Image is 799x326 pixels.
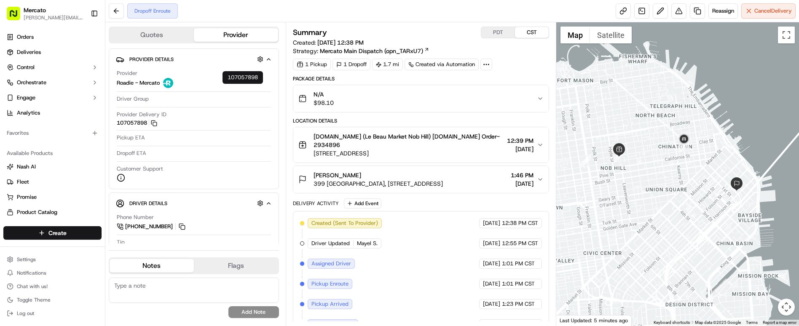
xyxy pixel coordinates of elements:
button: Keyboard shortcuts [654,320,690,326]
div: 📗 [8,89,15,96]
span: Orders [17,33,34,41]
button: Quotes [110,28,194,42]
div: 1.7 mi [372,59,403,70]
a: Mercato Main Dispatch (opn_TARxU7) [320,47,429,55]
span: Dropoff ETA [117,150,146,157]
span: Provider Details [129,56,174,63]
img: roadie-logo-v2.jpg [163,78,173,88]
button: Mercato[PERSON_NAME][EMAIL_ADDRESS][PERSON_NAME][DOMAIN_NAME] [3,3,87,24]
img: 1736555255976-a54dd68f-1ca7-489b-9aae-adbdc363a1c4 [8,47,24,62]
span: Reassign [712,7,734,15]
span: Map data ©2025 Google [695,320,741,325]
a: Nash AI [7,163,98,171]
button: Notifications [3,267,102,279]
span: Product Catalog [17,208,57,216]
span: Phone Number [117,214,154,221]
span: Customer Support [117,165,163,173]
span: Control [17,64,35,71]
span: [DATE] [483,219,500,227]
div: 2 [580,155,591,166]
span: [PHONE_NUMBER] [125,223,173,230]
span: Promise [17,193,37,201]
span: Tip [117,238,125,246]
span: [DATE] [483,260,500,267]
div: Delivery Activity [293,200,339,207]
a: Terms (opens in new tab) [746,320,758,325]
div: We're available if you need us! [29,55,107,62]
span: [PERSON_NAME] [314,171,361,179]
button: Toggle fullscreen view [778,27,795,43]
div: Last Updated: 5 minutes ago [556,315,632,326]
span: Mayel S. [357,240,378,247]
button: Show street map [560,27,590,43]
span: API Documentation [80,88,135,97]
button: Control [3,61,102,74]
a: 📗Knowledge Base [5,85,68,100]
h3: Summary [293,29,327,36]
span: Settings [17,256,36,263]
span: Driver Updated [311,240,350,247]
button: Map camera controls [778,299,795,315]
span: Pickup Arrived [311,300,349,308]
button: Log out [3,307,102,319]
span: [DATE] 12:38 PM [317,39,364,46]
button: Nash AI [3,160,102,174]
button: 107057898 [117,119,157,127]
a: Orders [3,30,102,44]
button: [DOMAIN_NAME] (Le Beau Market Nob Hill) [DOMAIN_NAME] Order-2934896[STREET_ADDRESS]12:39 PM[DATE] [293,127,549,163]
span: Driver Group [117,95,149,103]
button: Provider Details [116,52,272,66]
button: [PERSON_NAME][EMAIL_ADDRESS][PERSON_NAME][DOMAIN_NAME] [24,14,84,21]
button: Chat with us! [3,281,102,292]
div: Package Details [293,75,549,82]
button: Fleet [3,175,102,189]
div: Available Products [3,147,102,160]
span: Pylon [84,109,102,115]
button: Add Event [344,198,381,208]
span: Driver Details [129,200,167,207]
button: Reassign [708,3,738,19]
div: 💻 [71,89,78,96]
span: Notifications [17,270,46,276]
span: [DATE] [483,300,500,308]
span: [STREET_ADDRESS] [314,149,504,158]
span: Deliveries [17,48,41,56]
span: 1:01 PM CST [502,280,535,288]
button: PDT [481,27,515,38]
div: Strategy: [293,47,429,55]
span: $98.10 [314,99,334,107]
a: 💻API Documentation [68,85,139,100]
div: 1 Pickup [293,59,331,70]
div: Location Details [293,118,549,124]
a: Promise [7,193,98,201]
a: Powered byPylon [59,109,102,115]
span: Toggle Theme [17,297,51,303]
button: N/A$98.10 [293,85,549,112]
span: Assigned Driver [311,260,351,267]
button: CancelDelivery [741,3,796,19]
button: [PERSON_NAME]399 [GEOGRAPHIC_DATA], [STREET_ADDRESS]1:46 PM[DATE] [293,166,549,193]
span: 12:38 PM CST [502,219,538,227]
button: Settings [3,254,102,265]
span: [DATE] [511,179,534,188]
div: 1 Dropoff [332,59,370,70]
a: Report a map error [763,320,796,325]
a: Created via Automation [405,59,479,70]
span: Chat with us! [17,283,48,290]
span: [DATE] [483,240,500,247]
input: Got a question? Start typing here... [22,21,152,29]
span: Fleet [17,178,29,186]
button: Engage [3,91,102,104]
span: N/A [314,90,334,99]
button: CST [515,27,549,38]
span: [DOMAIN_NAME] (Le Beau Market Nob Hill) [DOMAIN_NAME] Order-2934896 [314,132,504,149]
span: 1:46 PM [511,171,534,179]
div: 4 [678,141,689,152]
span: [DATE] [483,280,500,288]
button: Mercato [24,6,46,14]
div: 107057898 [223,71,263,84]
button: Provider [194,28,278,42]
a: Product Catalog [7,208,98,216]
span: 12:39 PM [507,136,534,145]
